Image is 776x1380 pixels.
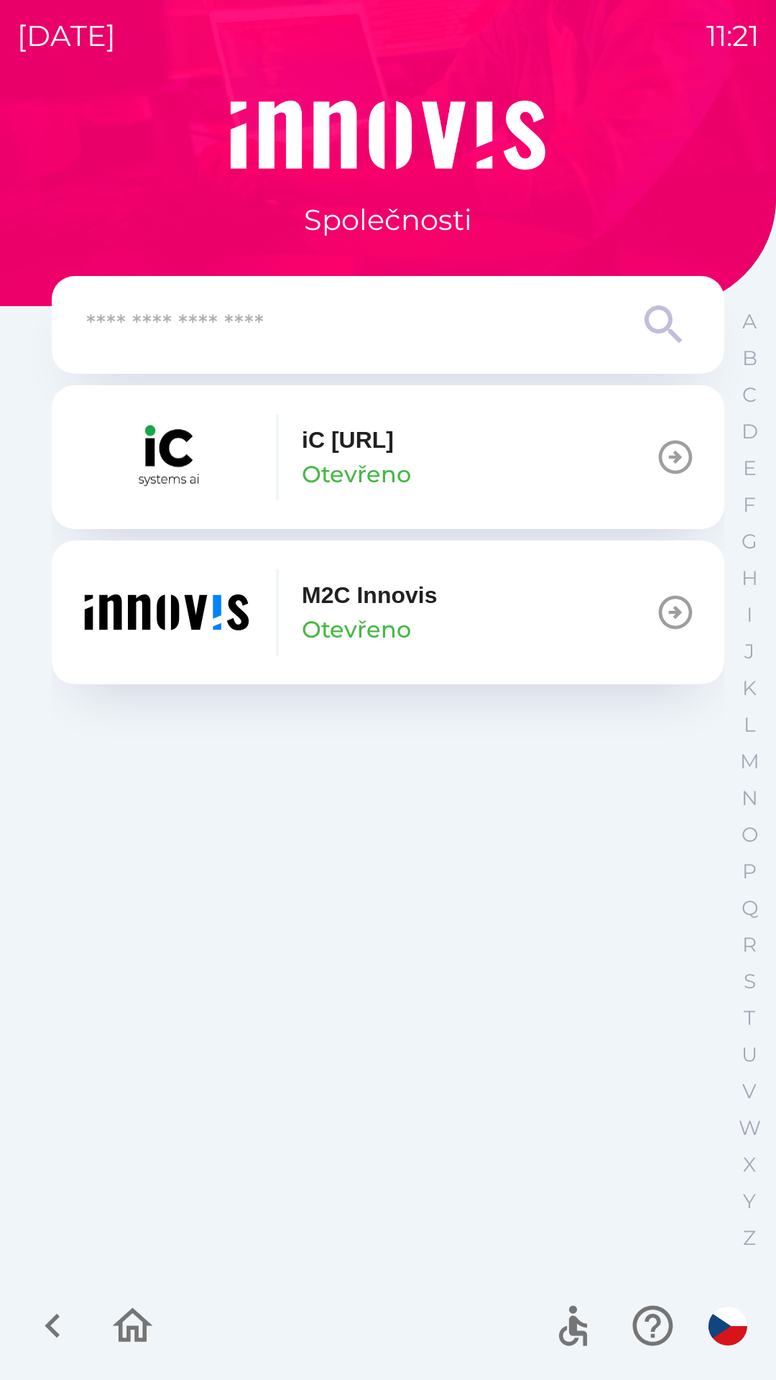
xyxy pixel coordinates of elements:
p: N [742,786,758,811]
button: V [731,1073,767,1110]
p: A [742,309,757,334]
button: H [731,560,767,597]
button: W [731,1110,767,1146]
p: Z [743,1225,756,1251]
p: F [743,492,756,517]
p: P [742,859,757,884]
button: Y [731,1183,767,1220]
button: U [731,1036,767,1073]
button: C [731,377,767,413]
p: B [742,346,757,371]
p: U [742,1042,757,1067]
p: M2C Innovis [302,578,437,612]
button: F [731,487,767,523]
button: I [731,597,767,633]
img: ef454dd6-c04b-4b09-86fc-253a1223f7b7.png [80,569,253,655]
p: M [740,749,759,774]
p: E [743,456,757,481]
p: V [742,1079,757,1104]
p: I [747,602,752,627]
p: 11:21 [706,14,759,57]
p: R [742,932,757,957]
p: X [743,1152,756,1177]
p: G [742,529,757,554]
p: J [744,639,754,664]
p: Otevřeno [302,457,411,492]
p: Y [743,1189,756,1214]
button: M2C InnovisOtevřeno [52,540,724,684]
button: Z [731,1220,767,1256]
button: iC [URL]Otevřeno [52,385,724,529]
p: Společnosti [304,198,472,241]
p: Otevřeno [302,612,411,647]
img: 0b57a2db-d8c2-416d-bc33-8ae43c84d9d8.png [80,414,253,500]
p: L [744,712,755,737]
button: G [731,523,767,560]
button: P [731,853,767,890]
p: H [742,566,758,591]
p: T [744,1006,755,1031]
button: M [731,743,767,780]
img: Logo [52,101,724,170]
button: J [731,633,767,670]
p: C [742,382,757,408]
p: S [744,969,756,994]
p: iC [URL] [302,423,394,457]
button: D [731,413,767,450]
button: X [731,1146,767,1183]
button: N [731,780,767,816]
button: S [731,963,767,1000]
button: E [731,450,767,487]
button: Q [731,890,767,926]
button: B [731,340,767,377]
p: D [742,419,758,444]
p: K [742,676,757,701]
button: L [731,707,767,743]
p: Q [742,896,758,921]
button: R [731,926,767,963]
p: [DATE] [17,14,116,57]
button: O [731,816,767,853]
button: T [731,1000,767,1036]
p: O [742,822,758,847]
img: cs flag [708,1307,747,1345]
p: W [739,1115,761,1141]
button: K [731,670,767,707]
button: A [731,303,767,340]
